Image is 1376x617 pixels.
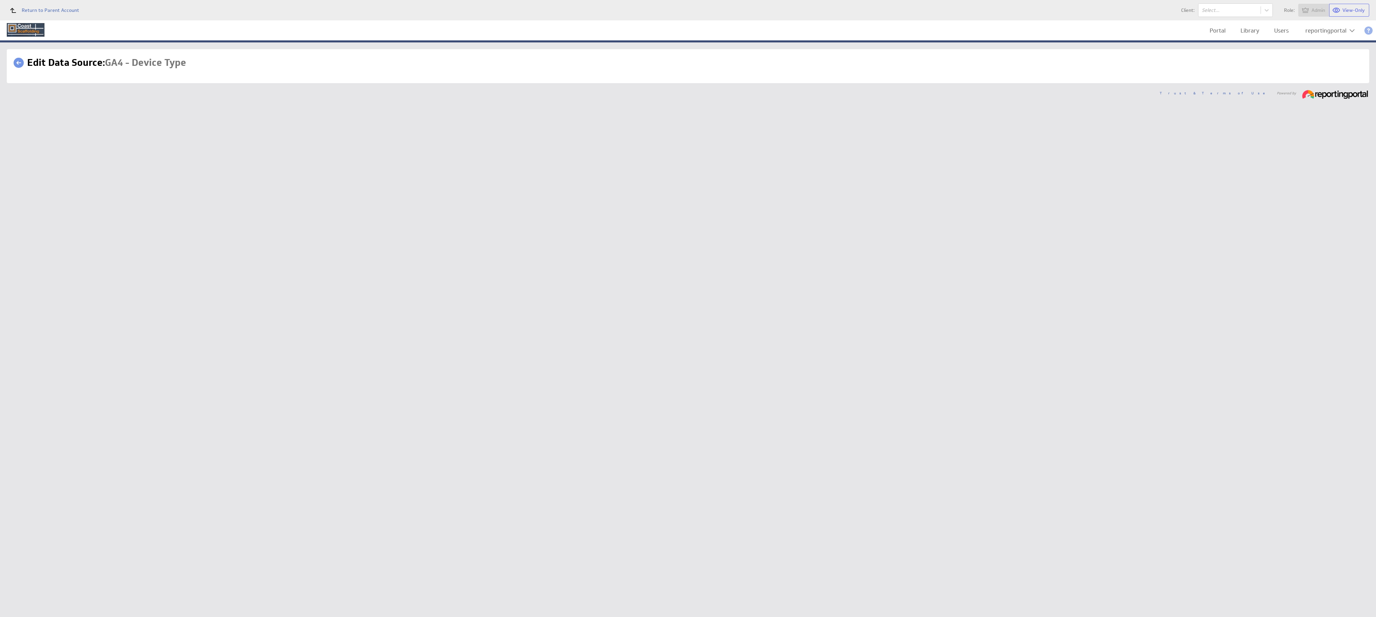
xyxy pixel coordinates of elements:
a: Portal [1205,24,1231,38]
img: reportingportal_233x30.png [1301,90,1369,99]
span: View-Only [1342,7,1365,13]
a: Return to Parent Account [5,3,79,18]
span: Client: [1181,8,1195,13]
a: Trust & Terms of Use [1160,91,1270,95]
button: View as Admin [1298,4,1329,17]
a: Library [1235,24,1264,38]
div: Select... [1202,8,1257,13]
div: reportingportal [1305,28,1346,34]
button: View as View-Only [1329,4,1369,17]
span: Return to Parent Account [22,8,79,13]
img: Reporting Portal logo [7,23,44,39]
div: Go to my dashboards [7,22,44,40]
h1: Edit Data Source: [27,56,186,70]
span: GA4 - Device Type [105,56,186,69]
span: Role: [1284,8,1295,13]
span: Powered by [1277,91,1296,95]
a: Users [1269,24,1294,38]
span: Admin [1311,7,1325,13]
